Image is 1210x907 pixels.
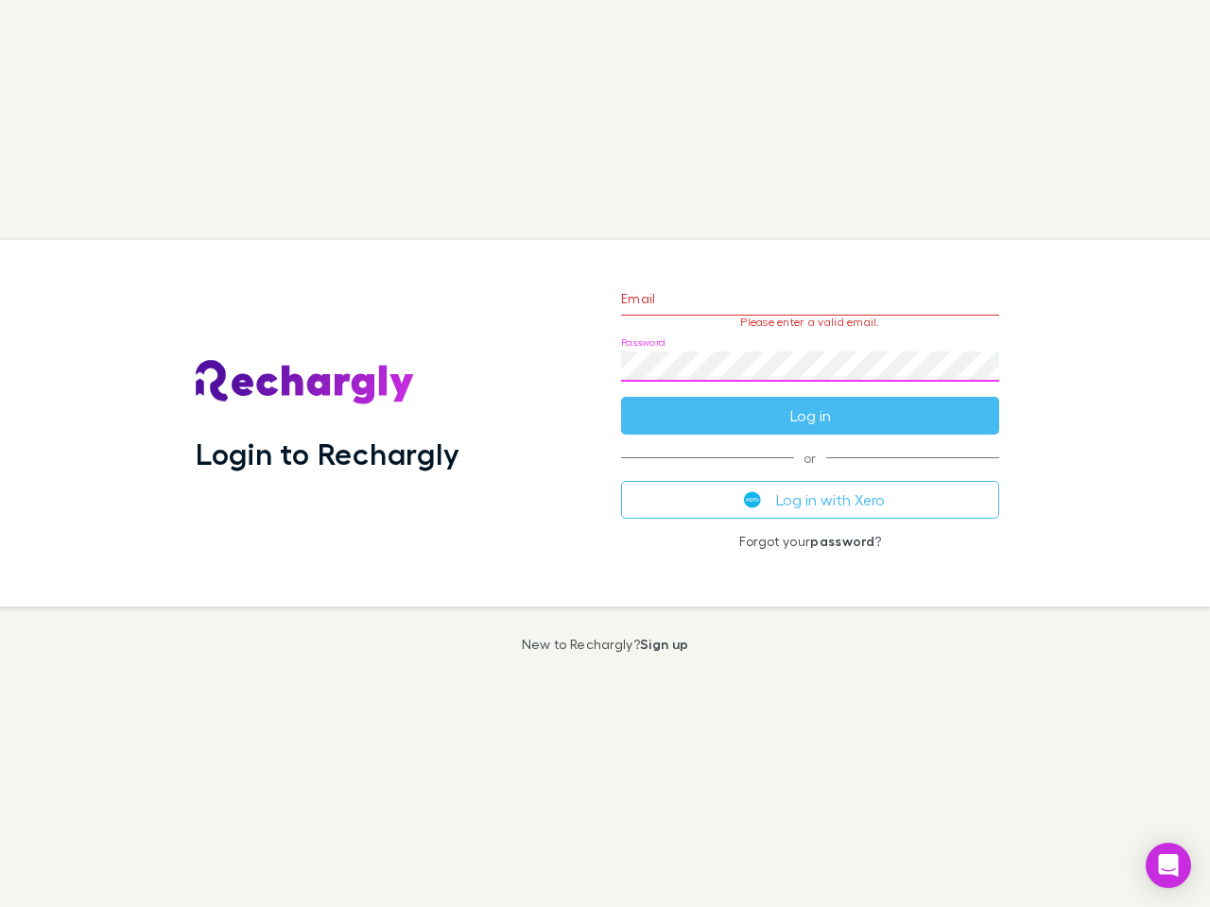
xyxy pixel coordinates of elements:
[1146,843,1191,888] div: Open Intercom Messenger
[621,457,999,458] span: or
[621,397,999,435] button: Log in
[196,360,415,405] img: Rechargly's Logo
[640,636,688,652] a: Sign up
[744,491,761,508] img: Xero's logo
[810,533,874,549] a: password
[621,481,999,519] button: Log in with Xero
[621,534,999,549] p: Forgot your ?
[621,316,999,329] p: Please enter a valid email.
[621,335,665,350] label: Password
[522,637,689,652] p: New to Rechargly?
[196,436,459,471] h1: Login to Rechargly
